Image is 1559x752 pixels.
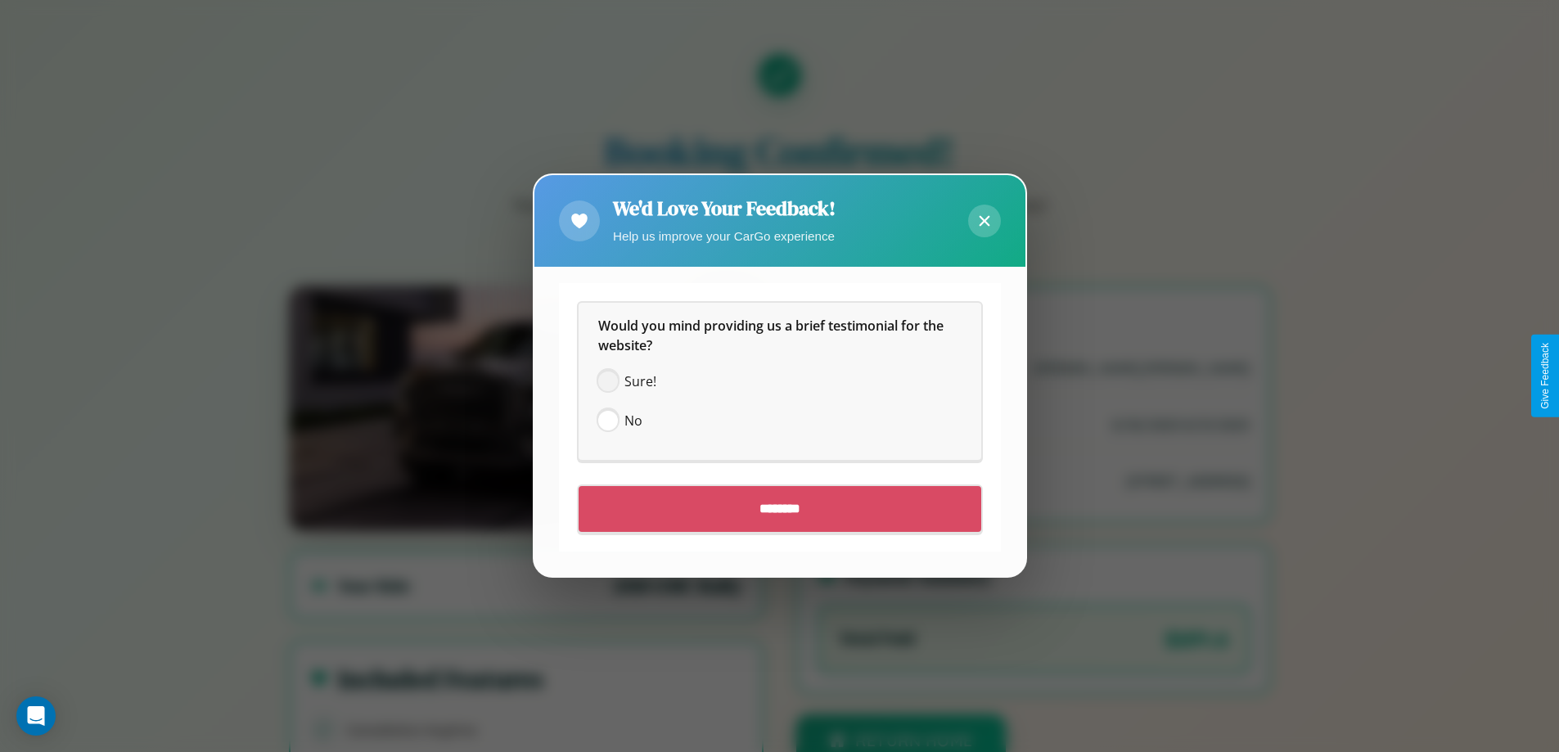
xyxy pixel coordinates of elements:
[624,412,642,431] span: No
[624,372,656,392] span: Sure!
[16,696,56,736] div: Open Intercom Messenger
[598,317,947,355] span: Would you mind providing us a brief testimonial for the website?
[613,195,836,222] h2: We'd Love Your Feedback!
[1539,343,1551,409] div: Give Feedback
[613,225,836,247] p: Help us improve your CarGo experience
